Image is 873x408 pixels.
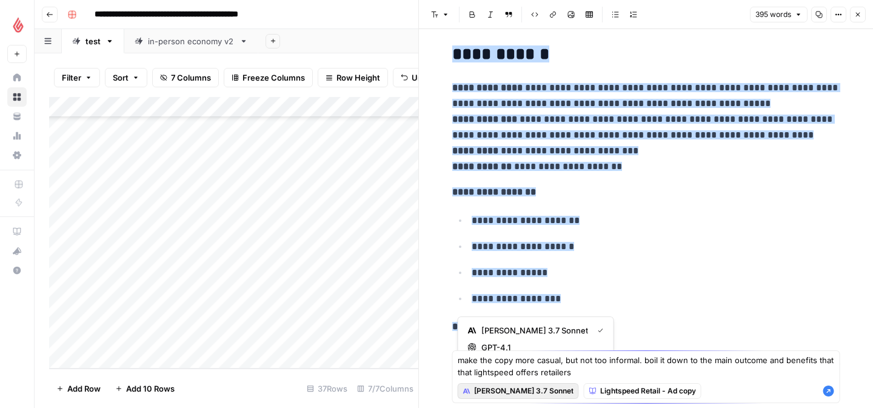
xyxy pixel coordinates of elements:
[336,72,380,84] span: Row Height
[49,379,108,398] button: Add Row
[242,72,305,84] span: Freeze Columns
[85,35,101,47] div: test
[481,341,599,353] span: GPT-4.1
[67,383,101,395] span: Add Row
[318,68,388,87] button: Row Height
[124,29,258,53] a: in-person economy v2
[148,35,235,47] div: in-person economy v2
[108,379,182,398] button: Add 10 Rows
[105,68,147,87] button: Sort
[126,383,175,395] span: Add 10 Rows
[224,68,313,87] button: Freeze Columns
[7,14,29,36] img: Lightspeed Logo
[62,29,124,53] a: test
[7,68,27,87] a: Home
[458,316,614,378] div: [PERSON_NAME] 3.7 Sonnet
[54,68,100,87] button: Filter
[7,145,27,165] a: Settings
[750,7,808,22] button: 395 words
[7,222,27,241] a: AirOps Academy
[7,10,27,40] button: Workspace: Lightspeed
[8,242,26,260] div: What's new?
[458,383,579,399] button: [PERSON_NAME] 3.7 Sonnet
[352,379,418,398] div: 7/7 Columns
[412,72,432,84] span: Undo
[7,107,27,126] a: Your Data
[7,126,27,145] a: Usage
[755,9,791,20] span: 395 words
[152,68,219,87] button: 7 Columns
[7,261,27,280] button: Help + Support
[113,72,129,84] span: Sort
[600,386,696,396] span: Lightspeed Retail - Ad copy
[7,241,27,261] button: What's new?
[481,324,588,336] span: [PERSON_NAME] 3.7 Sonnet
[62,72,81,84] span: Filter
[171,72,211,84] span: 7 Columns
[7,87,27,107] a: Browse
[302,379,352,398] div: 37 Rows
[584,383,701,399] button: Lightspeed Retail - Ad copy
[393,68,440,87] button: Undo
[458,354,835,378] textarea: make the copy more casual, but not too informal. boil it down to the main outcome and benefits th...
[474,386,574,396] span: [PERSON_NAME] 3.7 Sonnet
